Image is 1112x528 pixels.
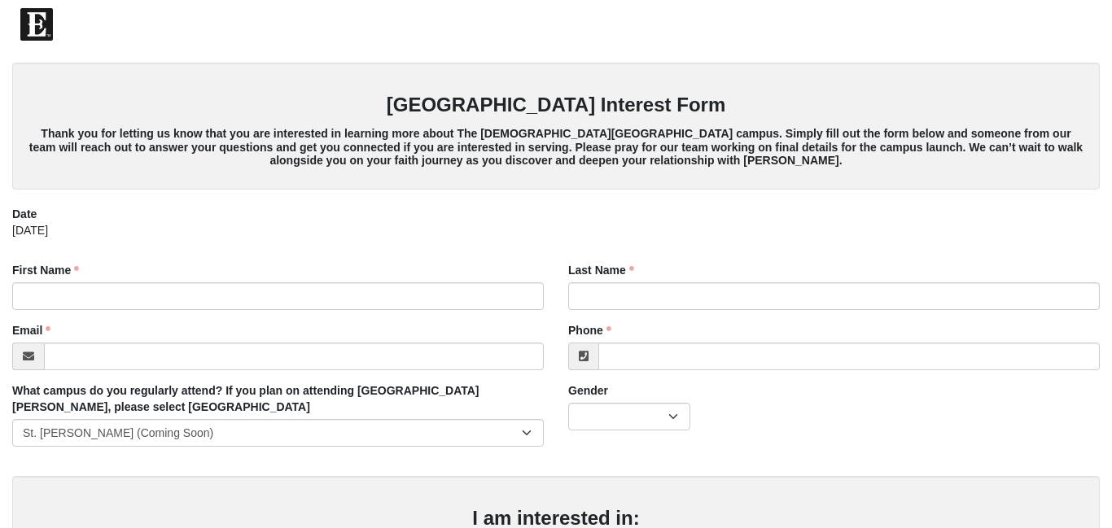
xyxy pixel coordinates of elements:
[568,382,608,399] label: Gender
[12,206,37,222] label: Date
[568,262,634,278] label: Last Name
[20,8,53,41] img: Eleven22 logo
[12,322,50,338] label: Email
[57,16,286,33] span: The [DEMOGRAPHIC_DATA] of Eleven22
[28,94,1084,117] h3: [GEOGRAPHIC_DATA] Interest Form
[12,262,79,278] label: First Name
[12,222,1100,250] div: [DATE]
[568,322,611,338] label: Phone
[12,382,544,415] label: What campus do you regularly attend? If you plan on attending [GEOGRAPHIC_DATA][PERSON_NAME], ple...
[28,127,1084,168] h5: Thank you for letting us know that you are interested in learning more about The [DEMOGRAPHIC_DAT...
